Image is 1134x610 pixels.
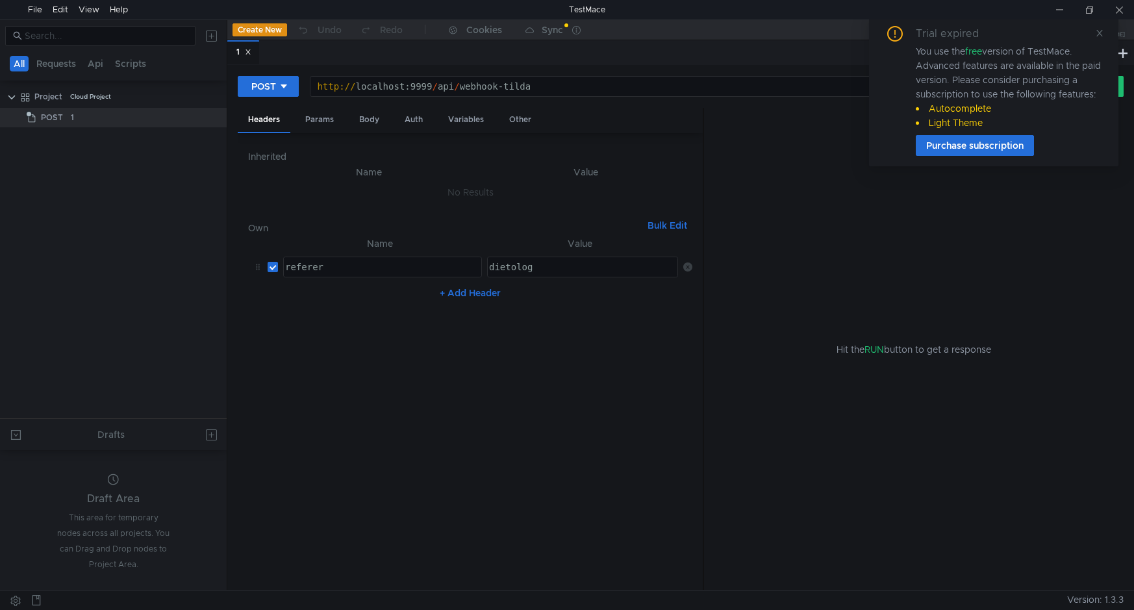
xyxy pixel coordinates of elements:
div: 1 [71,108,74,127]
h6: Own [248,220,642,236]
span: free [965,45,982,57]
button: Undo [287,20,351,40]
button: POST [238,76,299,97]
li: Light Theme [916,116,1103,130]
th: Name [278,236,482,251]
button: Bulk Edit [642,218,692,233]
th: Value [482,236,678,251]
button: No Environment [859,19,950,40]
button: All [10,56,29,71]
th: Name [258,164,479,180]
div: POST [251,79,276,94]
span: Hit the button to get a response [837,342,991,357]
h6: Inherited [248,149,692,164]
div: Other [499,108,542,132]
input: Search... [25,29,188,43]
div: Params [295,108,344,132]
nz-embed-empty: No Results [447,186,494,198]
button: Redo [351,20,412,40]
span: RUN [864,344,884,355]
button: Requests [32,56,80,71]
div: Body [349,108,390,132]
div: Undo [318,22,342,38]
div: Sync [542,25,563,34]
span: Version: 1.3.3 [1067,591,1124,609]
div: Cookies [466,22,502,38]
li: Autocomplete [916,101,1103,116]
button: Api [84,56,107,71]
div: Trial expired [916,26,994,42]
button: Purchase subscription [916,135,1034,156]
button: Create New [233,23,287,36]
button: Scripts [111,56,150,71]
div: Project [34,87,62,107]
div: 1 [236,45,251,59]
div: Drafts [97,427,125,442]
span: POST [41,108,63,127]
div: Auth [394,108,433,132]
div: Headers [238,108,290,133]
div: Variables [438,108,494,132]
button: + Add Header [435,285,506,301]
th: Value [479,164,692,180]
div: Cloud Project [70,87,111,107]
div: Redo [380,22,403,38]
div: You use the version of TestMace. Advanced features are available in the paid version. Please cons... [916,44,1103,130]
